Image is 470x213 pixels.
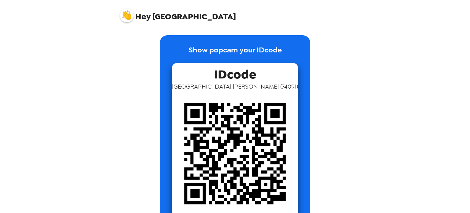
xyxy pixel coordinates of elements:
[135,11,151,22] span: Hey
[214,63,256,82] span: IDcode
[120,9,134,22] img: profile pic
[172,82,298,90] span: [GEOGRAPHIC_DATA] [PERSON_NAME] ( 74091 )
[120,6,236,21] span: [GEOGRAPHIC_DATA]
[188,44,282,63] p: Show popcam your IDcode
